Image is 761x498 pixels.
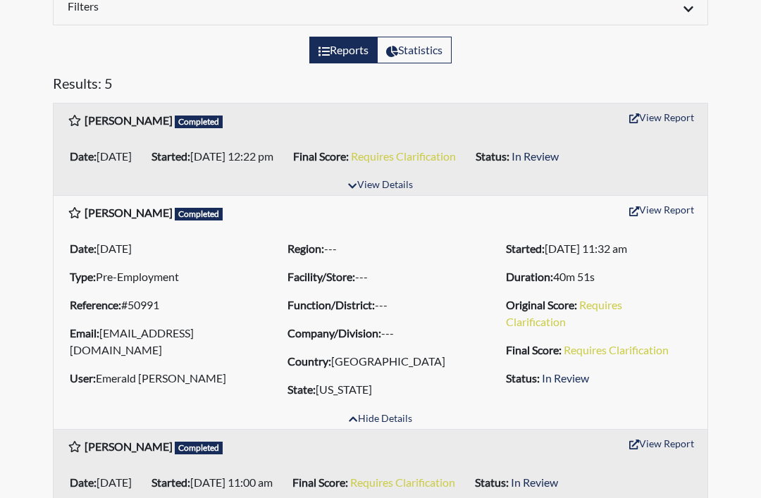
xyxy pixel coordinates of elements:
[511,475,558,489] span: In Review
[64,237,261,260] li: [DATE]
[282,266,478,288] li: ---
[623,432,700,454] button: View Report
[342,176,419,195] button: View Details
[542,371,589,385] span: In Review
[377,37,452,63] label: View statistics about completed interviews
[70,475,97,489] b: Date:
[64,145,146,168] li: [DATE]
[146,145,287,168] li: [DATE] 12:22 pm
[287,298,375,311] b: Function/District:
[151,475,190,489] b: Started:
[64,322,261,361] li: [EMAIL_ADDRESS][DOMAIN_NAME]
[292,475,348,489] b: Final Score:
[64,294,261,316] li: #50991
[623,106,700,128] button: View Report
[70,326,99,340] b: Email:
[476,149,509,163] b: Status:
[70,270,96,283] b: Type:
[500,237,697,260] li: [DATE] 11:32 am
[175,442,223,454] span: Completed
[287,326,381,340] b: Company/Division:
[506,371,540,385] b: Status:
[512,149,559,163] span: In Review
[282,237,478,260] li: ---
[500,266,697,288] li: 40m 51s
[85,206,173,219] b: [PERSON_NAME]
[506,343,562,356] b: Final Score:
[506,242,545,255] b: Started:
[506,270,553,283] b: Duration:
[175,116,223,128] span: Completed
[350,475,455,489] span: Requires Clarification
[282,350,478,373] li: [GEOGRAPHIC_DATA]
[351,149,456,163] span: Requires Clarification
[70,371,96,385] b: User:
[287,270,355,283] b: Facility/Store:
[506,298,577,311] b: Original Score:
[309,37,378,63] label: View the list of reports
[342,410,418,429] button: Hide Details
[85,440,173,453] b: [PERSON_NAME]
[282,322,478,344] li: ---
[475,475,509,489] b: Status:
[287,354,331,368] b: Country:
[623,199,700,220] button: View Report
[70,298,121,311] b: Reference:
[64,266,261,288] li: Pre-Employment
[70,242,97,255] b: Date:
[146,471,287,494] li: [DATE] 11:00 am
[64,471,146,494] li: [DATE]
[70,149,97,163] b: Date:
[85,113,173,127] b: [PERSON_NAME]
[293,149,349,163] b: Final Score:
[287,382,316,396] b: State:
[282,378,478,401] li: [US_STATE]
[53,75,708,97] h5: Results: 5
[564,343,669,356] span: Requires Clarification
[151,149,190,163] b: Started:
[64,367,261,390] li: Emerald [PERSON_NAME]
[175,208,223,220] span: Completed
[287,242,324,255] b: Region:
[282,294,478,316] li: ---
